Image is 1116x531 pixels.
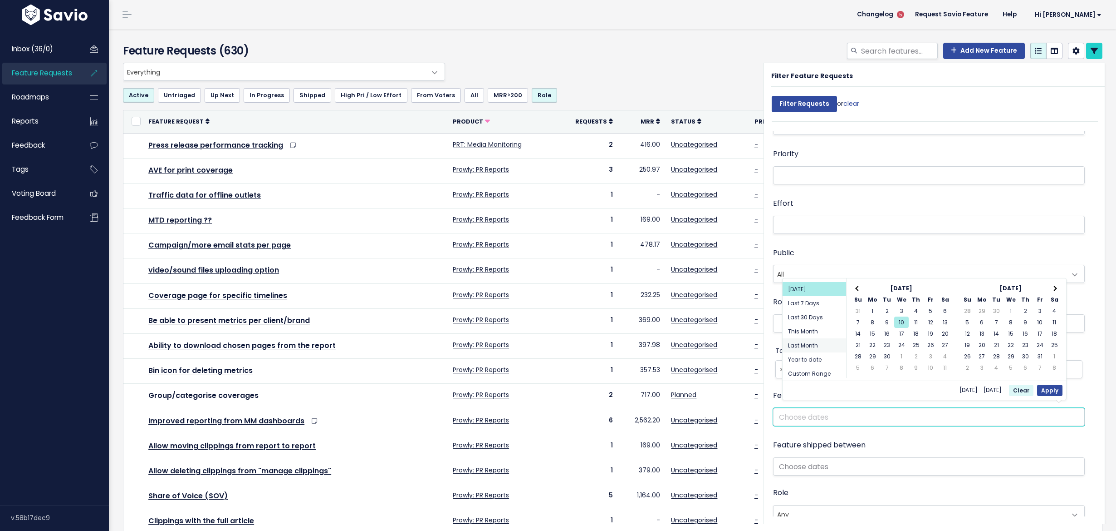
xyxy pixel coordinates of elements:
[1018,362,1033,373] td: 6
[1003,317,1018,328] td: 8
[558,258,618,283] td: 1
[1018,305,1033,317] td: 2
[671,466,717,475] a: Uncategorised
[453,140,522,149] a: PRT: Media Monitoring
[773,505,1085,523] span: Any
[12,140,45,150] span: Feedback
[558,183,618,208] td: 1
[12,189,56,198] span: Voting Board
[558,158,618,183] td: 3
[989,351,1003,362] td: 28
[411,88,461,103] a: From Voters
[618,233,666,258] td: 478.17
[671,365,717,374] a: Uncategorised
[909,362,923,373] td: 9
[12,116,39,126] span: Reports
[960,351,974,362] td: 26
[123,88,1102,103] ul: Filter feature requests
[894,317,909,328] td: 10
[20,5,90,25] img: logo-white.9d6f32f41409.svg
[1033,339,1047,351] td: 24
[783,352,846,367] li: Year to date
[618,434,666,459] td: 169.00
[12,92,49,102] span: Roadmaps
[618,308,666,333] td: 369.00
[671,165,717,174] a: Uncategorised
[865,305,880,317] td: 1
[754,416,758,425] a: -
[618,409,666,434] td: 2,562.20
[943,43,1025,59] a: Add New Feature
[880,305,894,317] td: 2
[12,213,64,222] span: Feedback form
[148,516,254,526] a: Clippings with the full article
[1033,305,1047,317] td: 3
[894,362,909,373] td: 8
[671,118,695,125] span: Status
[618,183,666,208] td: -
[1047,339,1062,351] td: 25
[909,351,923,362] td: 2
[754,265,758,274] a: -
[2,183,75,204] a: Voting Board
[851,328,865,339] td: 14
[2,207,75,228] a: Feedback form
[783,324,846,338] li: This Month
[865,362,880,373] td: 6
[908,8,995,21] a: Request Savio Feature
[783,367,846,381] li: Custom Range
[960,362,974,373] td: 2
[754,190,758,199] a: -
[1003,362,1018,373] td: 5
[12,164,29,174] span: Tags
[148,118,204,125] span: Feature Request
[453,265,509,274] a: Prowly: PR Reports
[959,387,1005,393] span: [DATE] - [DATE]
[2,87,75,108] a: Roadmaps
[148,466,331,476] a: Allow deleting clippings from "manage clippings"
[558,484,618,509] td: 5
[1047,317,1062,328] td: 11
[938,317,952,328] td: 13
[618,459,666,484] td: 379.00
[754,516,758,525] a: -
[843,99,859,108] a: clear
[909,328,923,339] td: 18
[754,215,758,224] a: -
[1003,305,1018,317] td: 1
[453,340,509,349] a: Prowly: PR Reports
[974,317,989,328] td: 6
[671,140,717,149] a: Uncategorised
[773,148,798,161] label: Priority
[938,305,952,317] td: 6
[558,359,618,384] td: 1
[148,416,304,426] a: Improved reporting from MM dashboards
[148,165,233,175] a: AVE for print coverage
[989,328,1003,339] td: 14
[894,339,909,351] td: 24
[865,351,880,362] td: 29
[12,68,72,78] span: Feature Requests
[244,88,290,103] a: In Progress
[851,362,865,373] td: 5
[1003,351,1018,362] td: 29
[558,133,618,158] td: 2
[558,308,618,333] td: 1
[865,317,880,328] td: 8
[989,339,1003,351] td: 21
[960,317,974,328] td: 5
[148,441,316,451] a: Allow moving clippings from report to report
[1003,339,1018,351] td: 22
[974,305,989,317] td: 29
[783,296,846,310] li: Last 7 Days
[851,294,865,305] th: Su
[1047,305,1062,317] td: 4
[2,39,75,60] a: Inbox (36/0)
[1003,294,1018,305] th: We
[12,44,53,54] span: Inbox (36/0)
[773,197,793,210] label: Effort
[923,317,938,328] td: 12
[671,340,717,349] a: Uncategorised
[1033,328,1047,339] td: 17
[880,351,894,362] td: 30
